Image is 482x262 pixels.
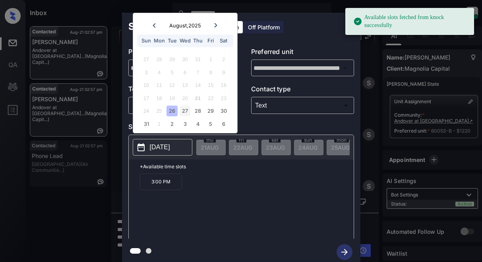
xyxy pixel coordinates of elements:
div: Not available Sunday, August 10th, 2025 [141,80,152,91]
p: 3:00 PM [140,173,182,190]
div: Not available Thursday, August 7th, 2025 [192,67,203,78]
div: Choose Tuesday, August 26th, 2025 [166,106,177,116]
div: month 2025-08 [136,53,234,131]
div: Not available Tuesday, August 12th, 2025 [166,80,177,91]
div: Not available Saturday, August 2nd, 2025 [218,54,229,65]
div: Choose Thursday, September 4th, 2025 [192,119,203,129]
p: *Available time slots [140,160,354,173]
div: Not available Thursday, July 31st, 2025 [192,54,203,65]
div: Not available Thursday, August 14th, 2025 [192,80,203,91]
button: [DATE] [133,139,192,156]
div: Not available Monday, August 18th, 2025 [154,93,165,104]
div: Choose Friday, August 29th, 2025 [205,106,216,116]
p: Tour type [128,84,231,97]
div: Not available Wednesday, August 13th, 2025 [180,80,190,91]
div: Off Platform [244,21,284,33]
div: Not available Tuesday, August 5th, 2025 [166,67,177,78]
p: [DATE] [150,143,170,152]
div: Not available Monday, August 25th, 2025 [154,106,165,116]
div: Not available Saturday, August 23rd, 2025 [218,93,229,104]
div: Sat [218,35,229,46]
div: Choose Friday, September 5th, 2025 [205,119,216,129]
div: Not available Sunday, August 3rd, 2025 [141,67,152,78]
div: Text [253,99,352,112]
div: Not available Wednesday, August 6th, 2025 [180,67,190,78]
div: Thu [192,35,203,46]
div: Not available Wednesday, July 30th, 2025 [180,54,190,65]
div: Not available Sunday, August 17th, 2025 [141,93,152,104]
p: Preferred unit [251,47,354,60]
div: Not available Monday, August 11th, 2025 [154,80,165,91]
div: Choose Thursday, August 28th, 2025 [192,106,203,116]
div: Not available Tuesday, August 19th, 2025 [166,93,177,104]
div: Not available Sunday, August 24th, 2025 [141,106,152,116]
div: Not available Monday, July 28th, 2025 [154,54,165,65]
p: Select slot [128,122,354,135]
p: Preferred community [128,47,231,60]
div: Not available Friday, August 8th, 2025 [205,67,216,78]
div: In Person [130,99,229,112]
div: Not available Monday, September 1st, 2025 [154,119,165,129]
div: Not available Saturday, August 16th, 2025 [218,80,229,91]
div: Choose Wednesday, August 27th, 2025 [180,106,190,116]
div: Not available Friday, August 22nd, 2025 [205,93,216,104]
h2: Schedule Tour [122,13,203,40]
div: Choose Sunday, August 31st, 2025 [141,119,152,129]
div: Choose Wednesday, September 3rd, 2025 [180,119,190,129]
div: Fri [205,35,216,46]
div: Not available Friday, August 15th, 2025 [205,80,216,91]
div: Not available Thursday, August 21st, 2025 [192,93,203,104]
div: Not available Tuesday, July 29th, 2025 [166,54,177,65]
div: Not available Saturday, August 9th, 2025 [218,67,229,78]
button: close [341,16,357,32]
div: Wed [180,35,190,46]
div: Not available Friday, August 1st, 2025 [205,54,216,65]
div: Choose Saturday, September 6th, 2025 [218,119,229,129]
div: Tue [166,35,177,46]
div: Choose Tuesday, September 2nd, 2025 [166,119,177,129]
div: Not available Wednesday, August 20th, 2025 [180,93,190,104]
div: Available slots fetched from knock successfully [353,10,468,33]
p: Contact type [251,84,354,97]
div: Not available Sunday, July 27th, 2025 [141,54,152,65]
div: Sun [141,35,152,46]
div: Choose Saturday, August 30th, 2025 [218,106,229,116]
div: Mon [154,35,165,46]
div: Not available Monday, August 4th, 2025 [154,67,165,78]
